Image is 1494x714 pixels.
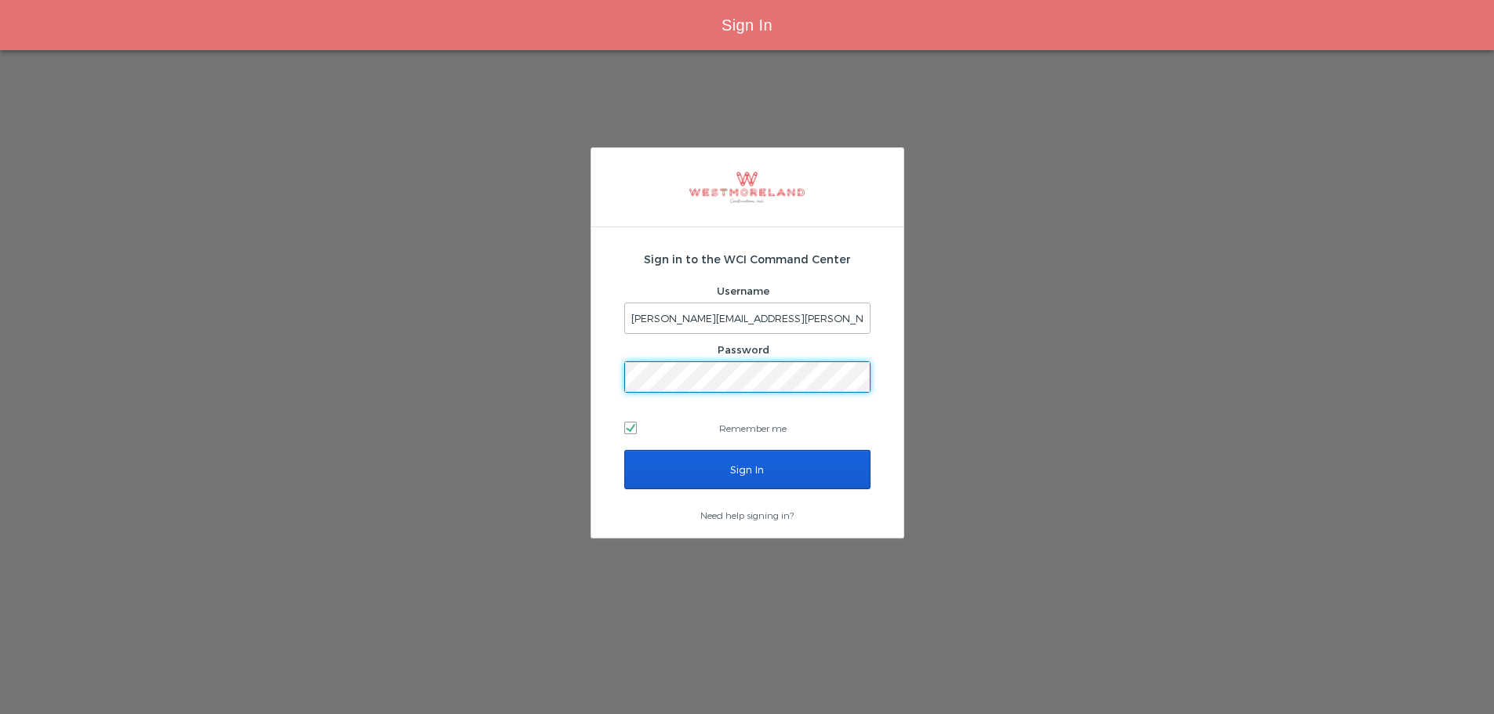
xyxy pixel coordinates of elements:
label: Remember me [624,416,871,440]
label: Username [717,285,769,297]
input: Sign In [624,450,871,489]
span: Sign In [722,16,772,34]
a: Need help signing in? [700,509,794,520]
label: Password [718,343,769,356]
h2: Sign in to the WCI Command Center [624,251,871,267]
